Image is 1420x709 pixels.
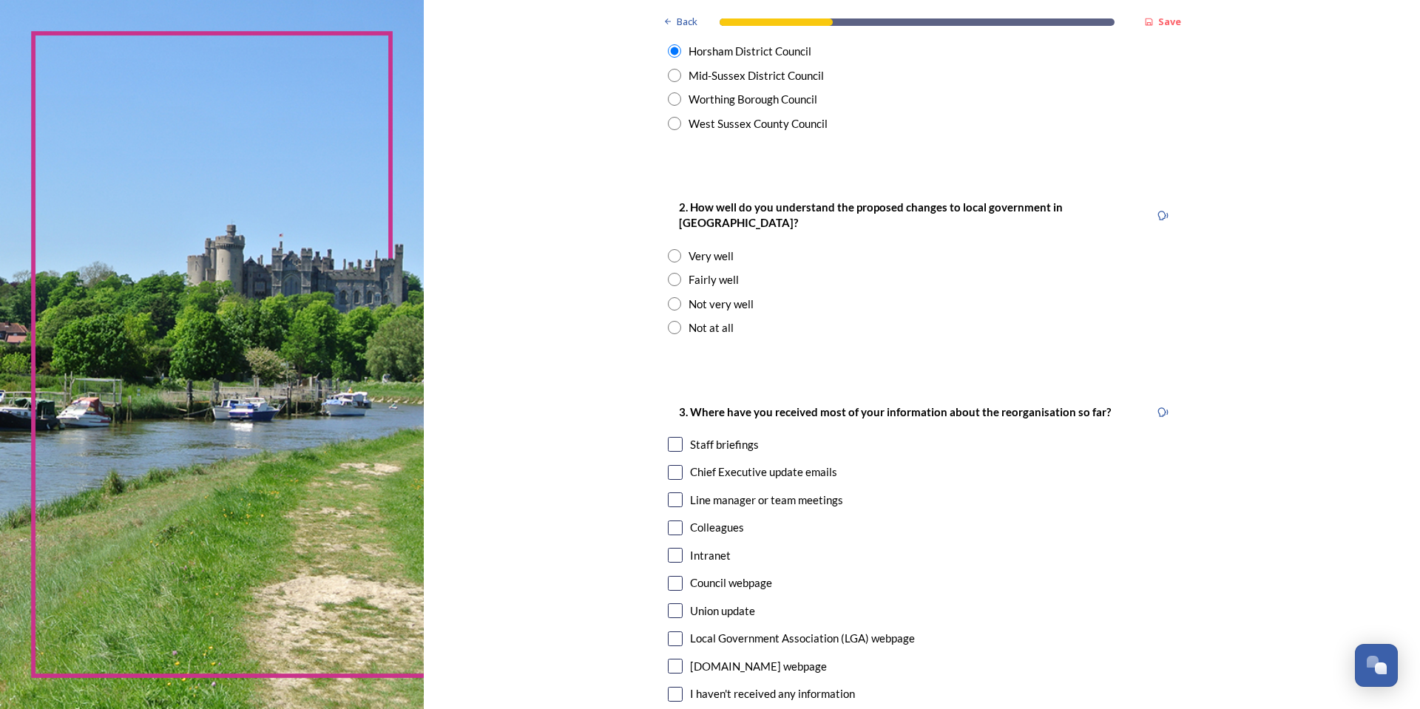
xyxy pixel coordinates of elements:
[679,200,1065,229] strong: 2. How well do you understand the proposed changes to local government in [GEOGRAPHIC_DATA]?
[690,492,843,509] div: Line manager or team meetings
[689,248,734,265] div: Very well
[690,574,772,591] div: Council webpage
[689,271,739,288] div: Fairly well
[690,658,827,675] div: [DOMAIN_NAME] webpage
[689,115,828,132] div: West Sussex County Council
[679,405,1111,418] strong: 3. Where have you received most of your information about the reorganisation so far?
[690,547,731,564] div: Intranet
[690,685,855,702] div: I haven't received any information
[677,15,697,29] span: Back
[690,630,915,647] div: Local Government Association (LGA) webpage
[690,519,744,536] div: Colleagues
[689,43,811,60] div: Horsham District Council
[689,296,754,313] div: Not very well
[689,91,817,108] div: Worthing Borough Council
[689,67,824,84] div: Mid-Sussex District Council
[1355,644,1398,687] button: Open Chat
[1158,15,1181,28] strong: Save
[689,319,734,336] div: Not at all
[690,436,759,453] div: Staff briefings
[690,464,837,481] div: Chief Executive update emails
[690,603,755,620] div: Union update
